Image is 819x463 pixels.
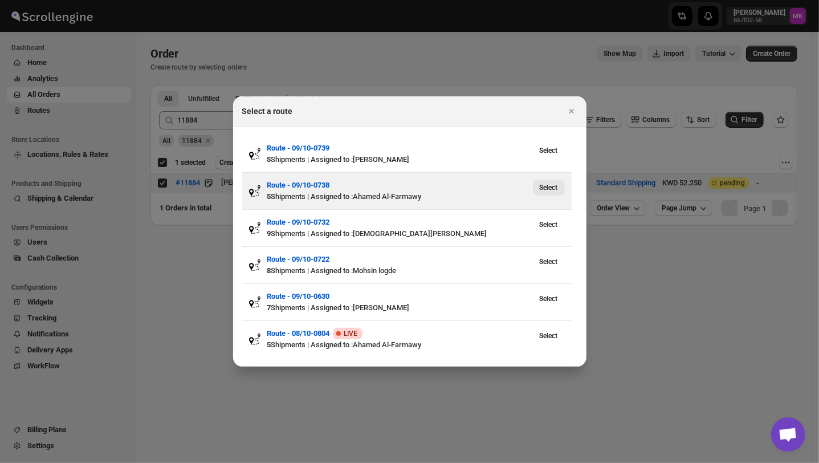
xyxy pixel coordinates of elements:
[267,155,271,164] b: 5
[540,220,558,229] span: Select
[267,180,330,191] button: Route - 09/10-0738
[267,303,271,312] b: 7
[540,257,558,266] span: Select
[564,103,580,119] button: Close
[267,229,271,238] b: 9
[533,328,565,344] button: View Route - 08/10-0804’s latest order
[267,328,330,339] button: Route - 08/10-0804
[540,294,558,303] span: Select
[267,191,533,202] div: Shipments | Assigned to : Ahamed Al-Farmawy
[771,417,805,452] div: دردشة مفتوحة
[267,154,533,165] div: Shipments | Assigned to : [PERSON_NAME]
[267,265,533,277] div: Shipments | Assigned to : Mohsin logde
[267,254,330,265] button: Route - 09/10-0722
[242,105,293,117] h2: Select a route
[267,340,271,349] b: 5
[267,217,330,228] button: Route - 09/10-0732
[533,291,565,307] button: View Route - 09/10-0630’s latest order
[533,143,565,159] button: View Route - 09/10-0739’s latest order
[267,339,533,351] div: Shipments | Assigned to : Ahamed Al-Farmawy
[267,266,271,275] b: 8
[267,302,533,314] div: Shipments | Assigned to : [PERSON_NAME]
[540,331,558,340] span: Select
[533,254,565,270] button: View Route - 09/10-0722’s latest order
[533,217,565,233] button: View Route - 09/10-0732’s latest order
[267,228,533,239] div: Shipments | Assigned to : [DEMOGRAPHIC_DATA][PERSON_NAME]
[267,291,330,302] button: Route - 09/10-0630
[267,192,271,201] b: 5
[540,146,558,155] span: Select
[540,183,558,192] span: Select
[267,143,330,154] button: Route - 09/10-0739
[344,329,358,338] span: LIVE
[533,180,565,196] button: View Route - 09/10-0738’s latest order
